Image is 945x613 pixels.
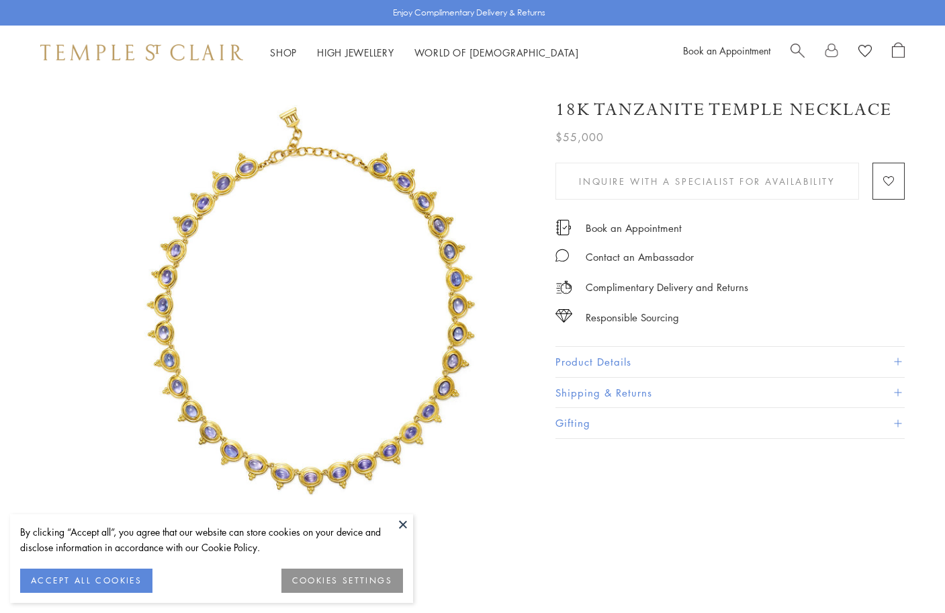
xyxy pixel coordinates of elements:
[393,6,545,19] p: Enjoy Complimentary Delivery & Returns
[317,46,394,59] a: High JewelleryHigh Jewellery
[281,569,403,593] button: COOKIES SETTINGS
[414,46,579,59] a: World of [DEMOGRAPHIC_DATA]World of [DEMOGRAPHIC_DATA]
[586,279,748,296] p: Complimentary Delivery and Returns
[555,347,905,377] button: Product Details
[20,569,152,593] button: ACCEPT ALL COOKIES
[555,309,572,323] img: icon_sourcing.svg
[858,42,872,63] a: View Wishlist
[579,174,835,189] span: Inquire With A Specialist for Availability
[555,279,572,296] img: icon_delivery.svg
[791,42,805,63] a: Search
[270,46,297,59] a: ShopShop
[555,408,905,438] button: Gifting
[586,309,679,326] div: Responsible Sourcing
[555,220,572,235] img: icon_appointment.svg
[20,524,403,555] div: By clicking “Accept all”, you agree that our website can store cookies on your device and disclos...
[555,378,905,408] button: Shipping & Returns
[683,44,770,57] a: Book an Appointment
[555,128,604,146] span: $55,000
[586,220,682,235] a: Book an Appointment
[40,44,243,60] img: Temple St. Clair
[87,79,535,528] img: 18K Tanzanite Temple Necklace
[555,163,859,200] button: Inquire With A Specialist for Availability
[555,98,892,122] h1: 18K Tanzanite Temple Necklace
[270,44,579,61] nav: Main navigation
[555,249,569,262] img: MessageIcon-01_2.svg
[586,249,694,265] div: Contact an Ambassador
[892,42,905,63] a: Open Shopping Bag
